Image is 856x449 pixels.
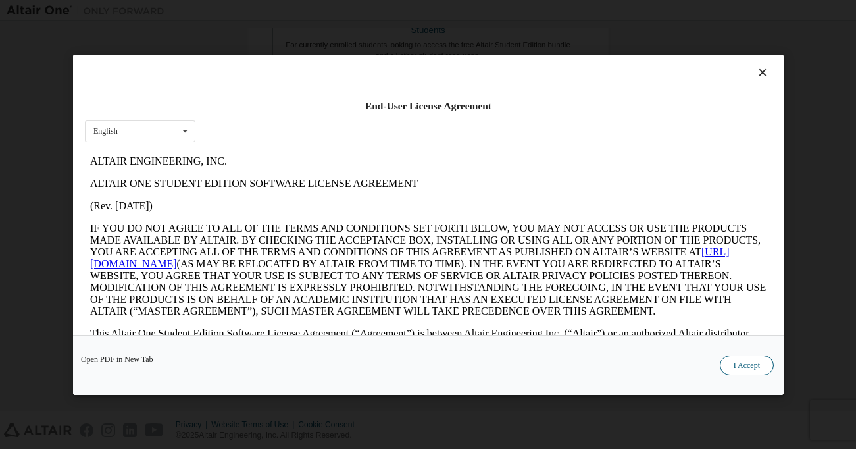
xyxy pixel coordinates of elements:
[719,355,773,375] button: I Accept
[81,355,153,363] a: Open PDF in New Tab
[5,5,682,17] p: ALTAIR ENGINEERING, INC.
[5,28,682,40] p: ALTAIR ONE STUDENT EDITION SOFTWARE LICENSE AGREEMENT
[5,96,645,119] a: [URL][DOMAIN_NAME]
[5,72,682,167] p: IF YOU DO NOT AGREE TO ALL OF THE TERMS AND CONDITIONS SET FORTH BELOW, YOU MAY NOT ACCESS OR USE...
[5,50,682,62] p: (Rev. [DATE])
[93,127,118,135] div: English
[85,99,772,113] div: End-User License Agreement
[5,178,682,225] p: This Altair One Student Edition Software License Agreement (“Agreement”) is between Altair Engine...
